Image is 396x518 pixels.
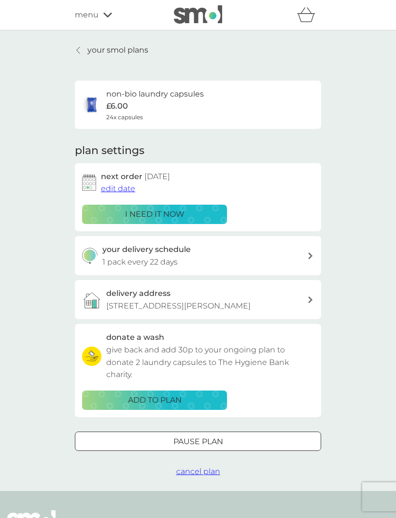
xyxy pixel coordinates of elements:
img: smol [174,5,222,24]
button: ADD TO PLAN [82,391,227,410]
button: i need it now [82,205,227,224]
h3: donate a wash [106,331,164,344]
img: non-bio laundry capsules [82,95,101,114]
span: [DATE] [144,172,170,181]
p: your smol plans [87,44,148,56]
span: menu [75,9,99,21]
span: 24x capsules [106,112,143,122]
p: Pause plan [173,435,223,448]
p: £6.00 [106,100,128,112]
p: give back and add 30p to your ongoing plan to donate 2 laundry capsules to The Hygiene Bank charity. [106,344,314,381]
p: 1 pack every 22 days [102,256,178,268]
h3: your delivery schedule [102,243,191,256]
p: [STREET_ADDRESS][PERSON_NAME] [106,300,251,312]
button: edit date [101,182,135,195]
span: cancel plan [176,467,220,476]
h2: plan settings [75,143,144,158]
p: ADD TO PLAN [128,394,182,406]
h6: non-bio laundry capsules [106,88,204,100]
p: i need it now [125,208,184,221]
button: Pause plan [75,432,321,451]
a: your smol plans [75,44,148,56]
a: delivery address[STREET_ADDRESS][PERSON_NAME] [75,280,321,319]
h2: next order [101,170,170,183]
button: cancel plan [176,465,220,478]
button: your delivery schedule1 pack every 22 days [75,236,321,275]
div: basket [297,5,321,25]
span: edit date [101,184,135,193]
h3: delivery address [106,287,170,300]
